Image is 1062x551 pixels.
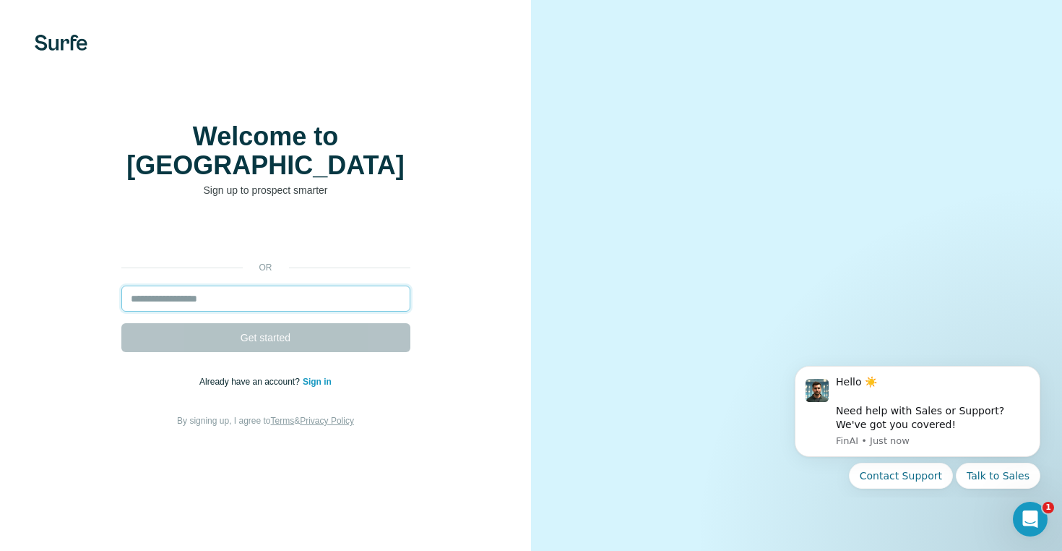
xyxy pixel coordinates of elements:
[35,35,87,51] img: Surfe's logo
[300,416,354,426] a: Privacy Policy
[243,261,289,274] p: or
[1042,502,1054,513] span: 1
[303,377,332,387] a: Sign in
[773,355,1062,497] iframe: Intercom notifications message
[121,122,410,180] h1: Welcome to [GEOGRAPHIC_DATA]
[114,219,418,251] iframe: Sign in with Google Button
[121,219,410,251] div: Sign in with Google. Opens in new tab
[177,416,354,426] span: By signing up, I agree to &
[199,377,303,387] span: Already have an account?
[121,183,410,197] p: Sign up to prospect smarter
[271,416,295,426] a: Terms
[1013,502,1048,537] iframe: Intercom live chat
